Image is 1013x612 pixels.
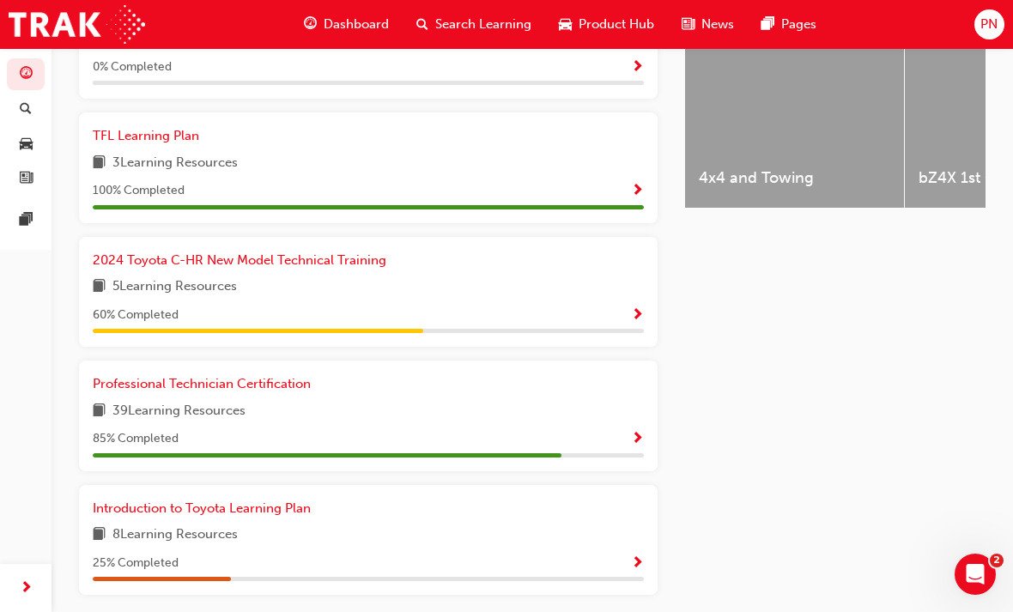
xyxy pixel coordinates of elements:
span: book-icon [93,153,106,174]
span: Product Hub [579,15,654,34]
span: book-icon [93,401,106,422]
span: 25 % Completed [93,554,179,573]
span: 85 % Completed [93,429,179,449]
iframe: Intercom live chat [955,554,996,595]
span: 60 % Completed [93,306,179,325]
img: Trak [9,5,145,44]
span: 100 % Completed [93,181,185,201]
span: guage-icon [304,14,317,35]
span: Professional Technician Certification [93,376,311,391]
span: Show Progress [631,432,644,447]
span: PN [980,15,998,34]
span: Show Progress [631,60,644,76]
span: 4x4 and Towing [699,168,890,188]
span: 2 [990,554,1004,567]
button: PN [974,9,1004,39]
button: Show Progress [631,305,644,326]
span: Pages [781,15,816,34]
button: Show Progress [631,428,644,450]
span: guage-icon [20,67,33,82]
a: Professional Technician Certification [93,374,318,394]
span: 39 Learning Resources [112,401,246,422]
button: Show Progress [631,57,644,78]
span: Show Progress [631,556,644,572]
a: pages-iconPages [748,7,830,42]
span: Dashboard [324,15,389,34]
button: Show Progress [631,553,644,574]
a: 2024 Toyota C-HR New Model Technical Training [93,251,393,270]
span: next-icon [20,578,33,599]
span: 5 Learning Resources [112,276,237,298]
span: 3 Learning Resources [112,153,238,174]
button: Show Progress [631,180,644,202]
a: search-iconSearch Learning [403,7,545,42]
span: search-icon [20,102,32,118]
span: pages-icon [20,213,33,228]
span: news-icon [20,172,33,187]
span: Show Progress [631,184,644,199]
span: 2024 Toyota C-HR New Model Technical Training [93,252,386,268]
span: 0 % Completed [93,58,172,77]
span: pages-icon [761,14,774,35]
span: 8 Learning Resources [112,524,238,546]
span: news-icon [682,14,695,35]
a: TFL Learning Plan [93,126,206,146]
span: book-icon [93,524,106,546]
a: guage-iconDashboard [290,7,403,42]
a: news-iconNews [668,7,748,42]
span: Introduction to Toyota Learning Plan [93,500,311,516]
a: Introduction to Toyota Learning Plan [93,499,318,518]
span: Search Learning [435,15,531,34]
span: search-icon [416,14,428,35]
span: book-icon [93,276,106,298]
span: News [701,15,734,34]
span: TFL Learning Plan [93,128,199,143]
span: car-icon [20,136,33,152]
a: car-iconProduct Hub [545,7,668,42]
span: car-icon [559,14,572,35]
span: Show Progress [631,308,644,324]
